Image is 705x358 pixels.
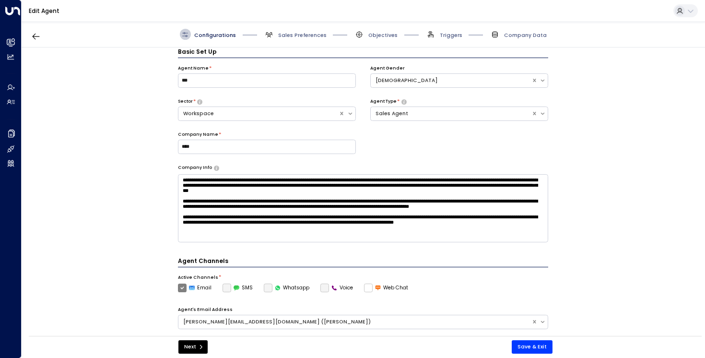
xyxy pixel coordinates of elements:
[178,340,208,354] button: Next
[178,307,233,313] label: Agent's Email Address
[178,131,218,138] label: Company Name
[223,284,253,292] div: To activate this channel, please go to the Integrations page
[178,65,209,72] label: Agent Name
[178,257,549,267] h4: Agent Channels
[320,284,353,292] label: Voice
[178,48,549,58] h3: Basic Set Up
[370,65,405,72] label: Agent Gender
[29,7,59,15] a: Edit Agent
[214,166,219,170] button: Provide a brief overview of your company, including your industry, products or services, and any ...
[376,77,527,84] div: [DEMOGRAPHIC_DATA]
[178,274,218,281] label: Active Channels
[223,284,253,292] label: SMS
[320,284,353,292] div: To activate this channel, please go to the Integrations page
[370,98,397,105] label: Agent Type
[264,284,310,292] label: Whatsapp
[504,32,547,39] span: Company Data
[183,110,334,118] div: Workspace
[401,99,407,104] button: Select whether your copilot will handle inquiries directly from leads or from brokers representin...
[440,32,462,39] span: Triggers
[368,32,398,39] span: Objectives
[178,165,212,171] label: Company Info
[512,340,552,354] button: Save & Exit
[376,110,527,118] div: Sales Agent
[197,99,202,104] button: Select whether your copilot will handle inquiries directly from leads or from brokers representin...
[264,284,310,292] div: To activate this channel, please go to the Integrations page
[194,32,236,39] span: Configurations
[183,318,527,326] div: [PERSON_NAME][EMAIL_ADDRESS][DOMAIN_NAME] ([PERSON_NAME])
[178,284,212,292] label: Email
[364,284,409,292] label: Web Chat
[278,32,327,39] span: Sales Preferences
[178,98,193,105] label: Sector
